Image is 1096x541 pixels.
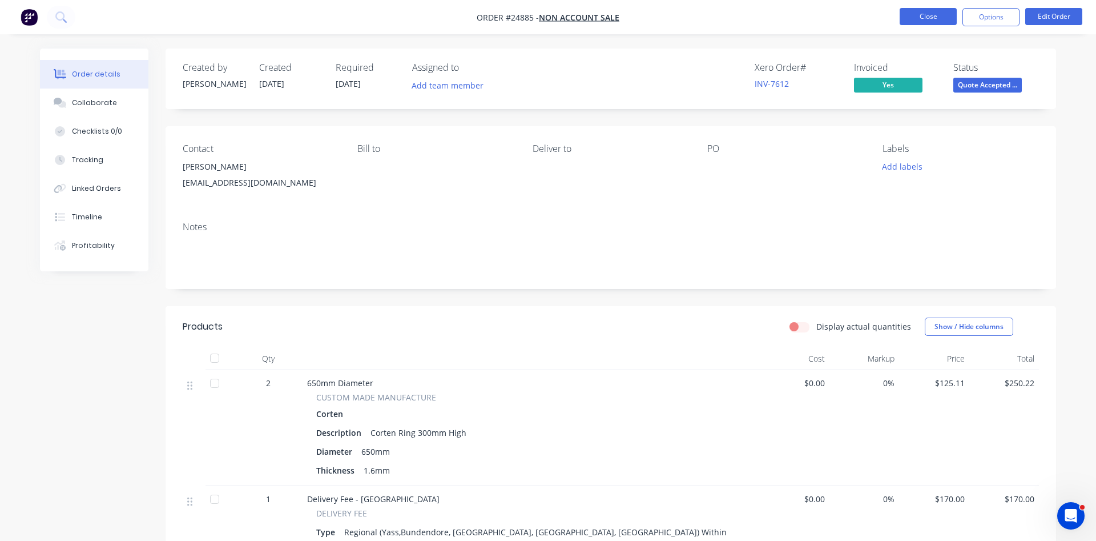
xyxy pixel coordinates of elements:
[974,493,1035,505] span: $170.00
[183,222,1039,233] div: Notes
[183,320,223,334] div: Products
[259,62,322,73] div: Created
[72,183,121,194] div: Linked Orders
[764,377,825,389] span: $0.00
[759,347,829,370] div: Cost
[359,462,394,479] div: 1.6mm
[925,318,1013,336] button: Show / Hide columns
[816,320,911,332] label: Display actual quantities
[477,12,539,23] span: Order #24885 -
[40,89,148,117] button: Collaborate
[900,8,957,25] button: Close
[707,143,864,154] div: PO
[755,62,840,73] div: Xero Order #
[834,377,895,389] span: 0%
[412,62,526,73] div: Assigned to
[755,78,789,89] a: INV-7612
[72,212,102,222] div: Timeline
[953,78,1022,92] span: Quote Accepted ...
[183,159,339,175] div: [PERSON_NAME]
[307,494,440,504] span: Delivery Fee - [GEOGRAPHIC_DATA]
[336,78,361,89] span: [DATE]
[40,146,148,174] button: Tracking
[183,175,339,191] div: [EMAIL_ADDRESS][DOMAIN_NAME]
[412,78,490,93] button: Add team member
[854,62,940,73] div: Invoiced
[953,78,1022,95] button: Quote Accepted ...
[406,78,490,93] button: Add team member
[834,493,895,505] span: 0%
[72,241,115,251] div: Profitability
[366,424,471,441] div: Corten Ring 300mm High
[876,159,928,174] button: Add labels
[72,98,117,108] div: Collaborate
[316,406,348,422] div: Corten
[316,391,436,403] span: CUSTOM MADE MANUFACTURE
[183,143,339,154] div: Contact
[72,69,120,79] div: Order details
[183,78,245,90] div: [PERSON_NAME]
[357,143,514,154] div: Bill to
[854,78,922,92] span: Yes
[316,462,359,479] div: Thickness
[539,12,619,23] a: NON ACCOUNT SALE
[40,60,148,89] button: Order details
[829,347,900,370] div: Markup
[21,9,38,26] img: Factory
[183,159,339,195] div: [PERSON_NAME][EMAIL_ADDRESS][DOMAIN_NAME]
[1057,502,1085,530] iframe: Intercom live chat
[40,231,148,260] button: Profitability
[183,62,245,73] div: Created by
[969,347,1039,370] div: Total
[316,443,357,460] div: Diameter
[307,378,373,388] span: 650mm Diameter
[953,62,1039,73] div: Status
[357,443,394,460] div: 650mm
[40,174,148,203] button: Linked Orders
[259,78,284,89] span: [DATE]
[883,143,1039,154] div: Labels
[316,524,340,540] div: Type
[974,377,1035,389] span: $250.22
[899,347,969,370] div: Price
[316,507,367,519] span: DELIVERY FEE
[904,493,965,505] span: $170.00
[72,155,103,165] div: Tracking
[533,143,689,154] div: Deliver to
[266,493,271,505] span: 1
[266,377,271,389] span: 2
[316,424,366,441] div: Description
[234,347,303,370] div: Qty
[962,8,1020,26] button: Options
[904,377,965,389] span: $125.11
[336,62,398,73] div: Required
[1025,8,1082,25] button: Edit Order
[72,126,122,137] div: Checklists 0/0
[764,493,825,505] span: $0.00
[40,117,148,146] button: Checklists 0/0
[40,203,148,231] button: Timeline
